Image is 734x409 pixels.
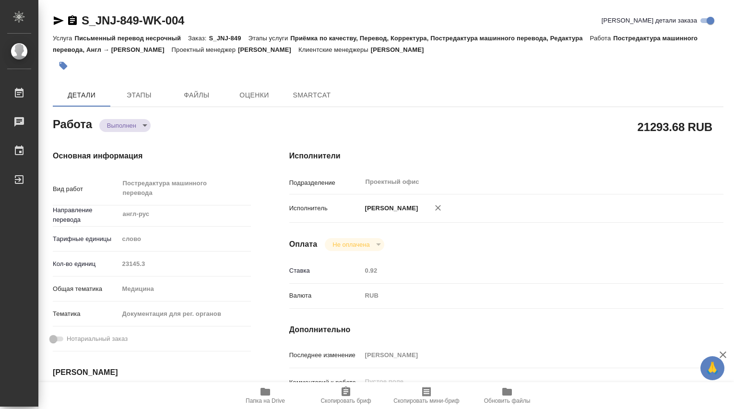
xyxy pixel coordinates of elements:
p: Работа [590,35,614,42]
p: Ставка [289,266,362,276]
span: Оценки [231,89,277,101]
p: Клиентские менеджеры [298,46,371,53]
div: Документация для рег. органов [119,306,251,322]
button: Скопировать бриф [306,382,386,409]
p: Тарифные единицы [53,234,119,244]
button: Скопировать ссылку для ЯМессенджера [53,15,64,26]
p: Заказ: [188,35,209,42]
p: Подразделение [289,178,362,188]
span: Детали [59,89,105,101]
h4: Основная информация [53,150,251,162]
span: Скопировать мини-бриф [393,397,459,404]
button: Не оплачена [330,241,372,249]
p: Кол-во единиц [53,259,119,269]
h4: [PERSON_NAME] [53,367,251,378]
input: Пустое поле [362,264,687,277]
button: Удалить исполнителя [427,197,449,218]
p: Письменный перевод несрочный [74,35,188,42]
div: слово [119,231,251,247]
h4: Оплата [289,239,318,250]
span: SmartCat [289,89,335,101]
span: Нотариальный заказ [67,334,128,344]
p: Проектный менеджер [172,46,238,53]
button: Скопировать ссылку [67,15,78,26]
div: Выполнен [325,238,384,251]
span: Файлы [174,89,220,101]
button: Обновить файлы [467,382,547,409]
span: Обновить файлы [484,397,531,404]
h2: Работа [53,115,92,132]
p: [PERSON_NAME] [371,46,431,53]
button: Папка на Drive [225,382,306,409]
button: Скопировать мини-бриф [386,382,467,409]
p: S_JNJ-849 [209,35,248,42]
div: Медицина [119,281,251,297]
p: Последнее изменение [289,350,362,360]
h2: 21293.68 RUB [638,119,712,135]
p: Направление перевода [53,205,119,225]
span: Скопировать бриф [320,397,371,404]
p: Комментарий к работе [289,378,362,387]
span: [PERSON_NAME] детали заказа [602,16,697,25]
p: Исполнитель [289,204,362,213]
p: Тематика [53,309,119,319]
button: Добавить тэг [53,55,74,76]
input: Пустое поле [119,257,251,271]
span: Этапы [116,89,162,101]
span: 🙏 [704,358,721,378]
div: Выполнен [99,119,151,132]
span: Папка на Drive [246,397,285,404]
button: 🙏 [700,356,724,380]
a: S_JNJ-849-WK-004 [82,14,184,27]
p: Валюта [289,291,362,301]
h4: Дополнительно [289,324,723,336]
button: Выполнен [104,121,139,130]
p: Общая тематика [53,284,119,294]
p: [PERSON_NAME] [362,204,418,213]
h4: Исполнители [289,150,723,162]
p: Этапы услуги [249,35,291,42]
input: Пустое поле [362,348,687,362]
p: Приёмка по качеству, Перевод, Корректура, Постредактура машинного перевода, Редактура [290,35,590,42]
div: RUB [362,288,687,304]
p: Вид работ [53,184,119,194]
p: [PERSON_NAME] [238,46,298,53]
p: Услуга [53,35,74,42]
